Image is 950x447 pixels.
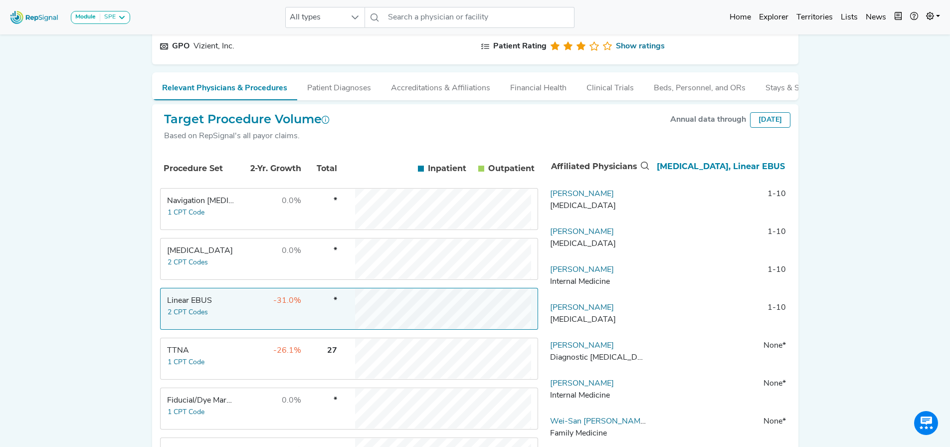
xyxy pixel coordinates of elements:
[164,112,330,127] h2: Target Procedure Volume
[862,7,890,27] a: News
[152,72,297,100] button: Relevant Physicians & Procedures
[167,395,235,407] div: Fiducial/Dye Marking
[651,302,790,332] td: 1-10
[726,7,755,27] a: Home
[193,40,234,52] div: Vizient, Inc.
[273,297,301,305] span: -31.0%
[493,40,547,52] div: Patient Rating
[550,304,614,312] a: [PERSON_NAME]
[384,7,574,28] input: Search a physician or facility
[428,163,466,175] span: Inpatient
[282,197,301,205] span: 0.0%
[167,245,235,257] div: Transbronchial Biopsy
[651,226,790,256] td: 1-10
[167,257,208,268] button: 2 CPT Codes
[616,40,665,52] a: Show ratings
[167,407,205,418] button: 1 CPT Code
[488,163,535,175] span: Outpatient
[837,7,862,27] a: Lists
[167,357,205,368] button: 1 CPT Code
[167,345,235,357] div: TTNA
[576,72,644,99] button: Clinical Trials
[297,72,381,99] button: Patient Diagnoses
[550,228,614,236] a: [PERSON_NAME]
[167,195,235,207] div: Navigation Bronchoscopy
[670,114,746,126] div: Annual data through
[550,190,614,198] a: [PERSON_NAME]
[167,307,208,318] button: 2 CPT Codes
[273,347,301,355] span: -26.1%
[164,130,330,142] div: Based on RepSignal's all payor claims.
[756,72,834,99] button: Stays & Services
[651,188,790,218] td: 1-10
[100,13,116,21] div: SPE
[792,7,837,27] a: Territories
[644,72,756,99] button: Beds, Personnel, and ORs
[550,428,647,440] div: Family Medicine
[550,276,647,288] div: Internal Medicine
[755,7,792,27] a: Explorer
[550,380,614,388] a: [PERSON_NAME]
[75,14,96,20] strong: Module
[550,238,647,250] div: General Surgery
[172,40,190,52] div: GPO
[550,418,647,426] a: Wei-San [PERSON_NAME]
[167,207,205,219] button: 1 CPT Code
[651,264,790,294] td: 1-10
[750,112,790,128] div: [DATE]
[282,397,301,405] span: 0.0%
[162,152,237,186] th: Procedure Set
[550,352,647,364] div: Diagnostic Radiology
[550,390,647,402] div: Internal Medicine
[238,152,303,186] th: 2-Yr. Growth
[651,150,790,183] th: Thoracic Surgery, Linear EBUS
[500,72,576,99] button: Financial Health
[550,342,614,350] a: [PERSON_NAME]
[763,380,782,388] span: None
[550,200,647,212] div: General Surgery
[550,314,647,326] div: General Surgery
[167,295,235,307] div: Linear EBUS
[550,266,614,274] a: [PERSON_NAME]
[763,418,782,426] span: None
[381,72,500,99] button: Accreditations & Affiliations
[282,247,301,255] span: 0.0%
[327,347,337,355] span: 27
[71,11,130,24] button: ModuleSPE
[890,7,906,27] button: Intel Book
[547,150,651,183] th: Affiliated Physicians
[304,152,339,186] th: Total
[763,342,782,350] span: None
[286,7,346,27] span: All types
